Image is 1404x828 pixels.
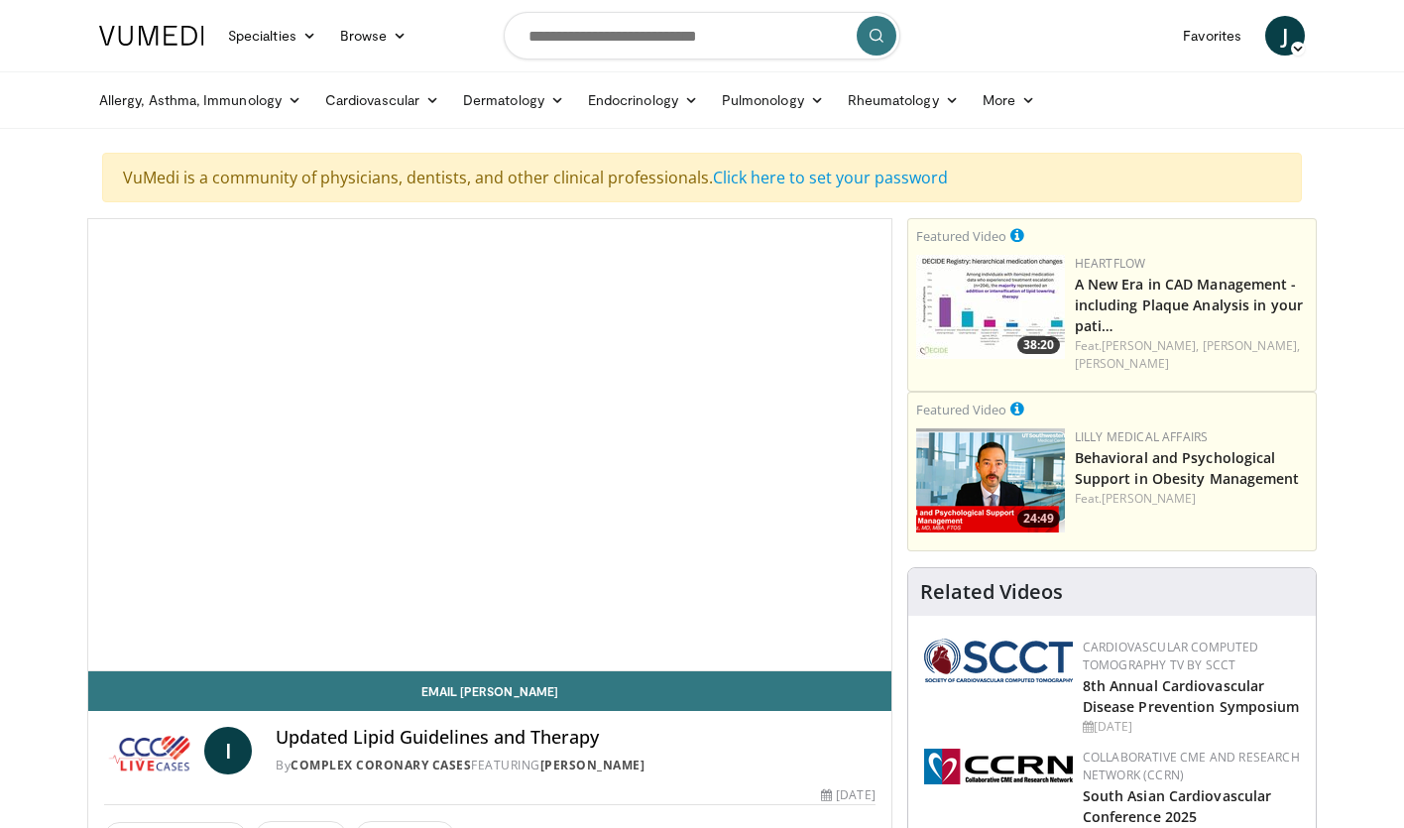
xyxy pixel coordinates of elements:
[1075,355,1169,372] a: [PERSON_NAME]
[713,167,948,188] a: Click here to set your password
[836,80,971,120] a: Rheumatology
[1075,255,1146,272] a: Heartflow
[1075,448,1300,488] a: Behavioral and Psychological Support in Obesity Management
[104,727,196,774] img: Complex Coronary Cases
[291,757,471,773] a: Complex Coronary Cases
[328,16,419,56] a: Browse
[102,153,1302,202] div: VuMedi is a community of physicians, dentists, and other clinical professionals.
[924,639,1073,682] img: 51a70120-4f25-49cc-93a4-67582377e75f.png.150x105_q85_autocrop_double_scale_upscale_version-0.2.png
[87,80,313,120] a: Allergy, Asthma, Immunology
[821,786,875,804] div: [DATE]
[1075,428,1209,445] a: Lilly Medical Affairs
[540,757,645,773] a: [PERSON_NAME]
[1083,676,1300,716] a: 8th Annual Cardiovascular Disease Prevention Symposium
[1102,490,1196,507] a: [PERSON_NAME]
[1017,336,1060,354] span: 38:20
[1083,786,1272,826] a: South Asian Cardiovascular Conference 2025
[1083,749,1300,783] a: Collaborative CME and Research Network (CCRN)
[276,727,875,749] h4: Updated Lipid Guidelines and Therapy
[276,757,875,774] div: By FEATURING
[916,255,1065,359] img: 738d0e2d-290f-4d89-8861-908fb8b721dc.150x105_q85_crop-smart_upscale.jpg
[88,671,891,711] a: Email [PERSON_NAME]
[1083,718,1300,736] div: [DATE]
[99,26,204,46] img: VuMedi Logo
[916,227,1006,245] small: Featured Video
[1102,337,1199,354] a: [PERSON_NAME],
[1083,639,1259,673] a: Cardiovascular Computed Tomography TV by SCCT
[576,80,710,120] a: Endocrinology
[451,80,576,120] a: Dermatology
[916,428,1065,532] img: ba3304f6-7838-4e41-9c0f-2e31ebde6754.png.150x105_q85_crop-smart_upscale.png
[710,80,836,120] a: Pulmonology
[924,749,1073,784] img: a04ee3ba-8487-4636-b0fb-5e8d268f3737.png.150x105_q85_autocrop_double_scale_upscale_version-0.2.png
[1171,16,1253,56] a: Favorites
[920,580,1063,604] h4: Related Videos
[971,80,1047,120] a: More
[916,401,1006,418] small: Featured Video
[204,727,252,774] a: I
[1265,16,1305,56] a: J
[1017,510,1060,528] span: 24:49
[216,16,328,56] a: Specialties
[1203,337,1300,354] a: [PERSON_NAME],
[916,255,1065,359] a: 38:20
[916,428,1065,532] a: 24:49
[1075,490,1308,508] div: Feat.
[504,12,900,59] input: Search topics, interventions
[313,80,451,120] a: Cardiovascular
[88,219,891,671] video-js: Video Player
[1075,337,1308,373] div: Feat.
[1075,275,1303,335] a: A New Era in CAD Management - including Plaque Analysis in your pati…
